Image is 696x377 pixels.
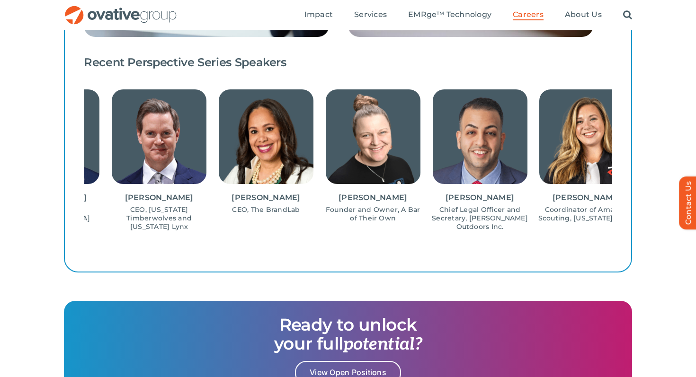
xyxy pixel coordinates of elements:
[429,193,530,202] div: [PERSON_NAME]
[536,193,637,202] div: [PERSON_NAME]
[322,205,423,222] p: Founder and Owner, A Bar of Their Own
[343,334,422,355] span: potential?
[84,56,612,69] h4: Recent Perspective Series Speakers
[322,193,423,202] div: [PERSON_NAME]
[513,10,544,20] a: Careers
[513,10,544,19] span: Careers
[109,89,210,231] div: 2 / 15
[429,205,530,231] p: Chief Legal Officer and Secretary, [PERSON_NAME] Outdoors Inc.
[623,10,632,20] a: Search
[64,5,178,14] a: OG_Full_horizontal_RGB
[216,89,317,214] div: 3 / 15
[304,10,333,19] span: Impact
[304,10,333,20] a: Impact
[408,10,491,19] span: EMRge™ Technology
[216,205,317,214] p: CEO, The BrandLab
[408,10,491,20] a: EMRge™ Technology
[310,368,386,377] span: View Open Positions
[354,10,387,19] span: Services
[73,315,623,354] h3: Ready to unlock your full
[109,193,210,202] div: [PERSON_NAME]
[429,89,530,231] div: 5 / 15
[536,89,637,222] div: 6 / 15
[536,205,637,222] p: Coordinator of Amateur Scouting, [US_STATE] Twins
[109,205,210,231] p: CEO, [US_STATE] Timberwolves and [US_STATE] Lynx
[354,10,387,20] a: Services
[322,89,423,222] div: 4 / 15
[216,193,317,202] div: [PERSON_NAME]
[565,10,602,20] a: About Us
[565,10,602,19] span: About Us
